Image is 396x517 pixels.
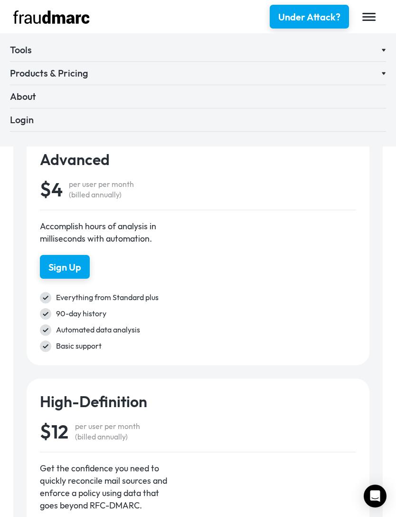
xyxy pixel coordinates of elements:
div: Open Intercom Messenger [364,485,387,507]
div: Products & Pricing [10,67,386,80]
a: Under Attack? [270,5,349,29]
a: About [10,90,386,108]
div: Tools [10,43,386,57]
div: Under Attack? [278,10,340,24]
a: Login [10,113,386,132]
div: Tools [10,43,378,57]
div: Products & Pricing [10,67,378,80]
div: menu [356,6,383,28]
